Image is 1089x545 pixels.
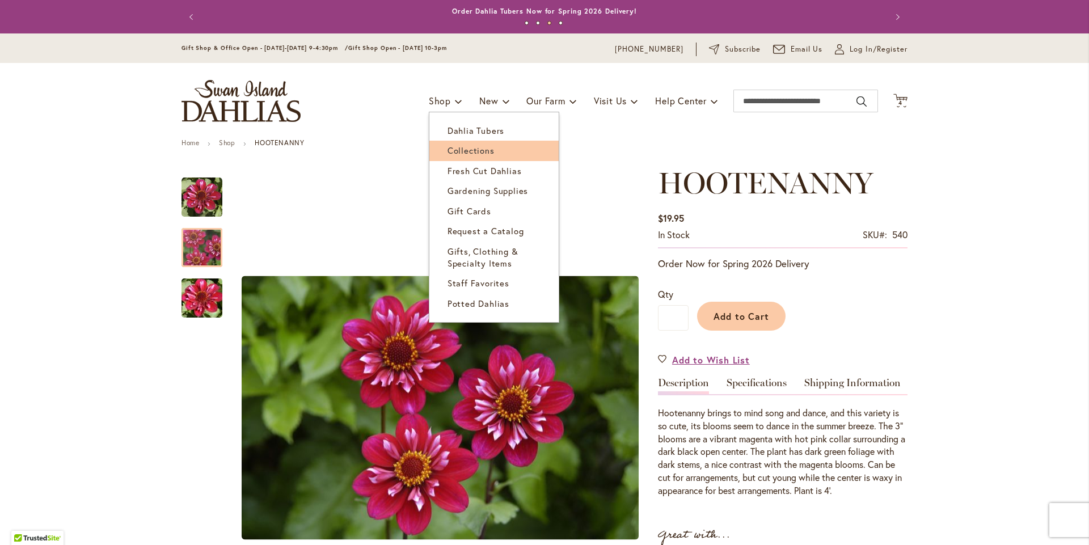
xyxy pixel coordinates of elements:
[448,165,522,176] span: Fresh Cut Dahlias
[594,95,627,107] span: Visit Us
[835,44,907,55] a: Log In/Register
[479,95,498,107] span: New
[181,44,348,52] span: Gift Shop & Office Open - [DATE]-[DATE] 9-4:30pm /
[658,378,709,394] a: Description
[658,229,690,242] div: Availability
[791,44,823,55] span: Email Us
[773,44,823,55] a: Email Us
[898,99,902,107] span: 4
[714,310,770,322] span: Add to Cart
[727,378,787,394] a: Specifications
[658,229,690,240] span: In stock
[181,217,234,267] div: HOOTENANNY
[429,201,559,221] a: Gift Cards
[448,145,495,156] span: Collections
[219,138,235,147] a: Shop
[181,6,204,28] button: Previous
[448,298,509,309] span: Potted Dahlias
[181,80,301,122] a: store logo
[658,353,750,366] a: Add to Wish List
[658,165,873,201] span: HOOTENANNY
[725,44,761,55] span: Subscribe
[181,267,222,318] div: HOOTENANNY
[161,271,243,326] img: HOOTENANNY
[709,44,761,55] a: Subscribe
[9,505,40,536] iframe: Launch Accessibility Center
[242,276,639,540] img: HOOTENANNY
[448,225,524,236] span: Request a Catalog
[348,44,447,52] span: Gift Shop Open - [DATE] 10-3pm
[536,21,540,25] button: 2 of 4
[672,353,750,366] span: Add to Wish List
[658,407,907,497] div: Hootenanny brings to mind song and dance, and this variety is so cute, its blooms seem to dance i...
[885,6,907,28] button: Next
[526,95,565,107] span: Our Farm
[615,44,683,55] a: [PHONE_NUMBER]
[452,7,637,15] a: Order Dahlia Tubers Now for Spring 2026 Delivery!
[547,21,551,25] button: 3 of 4
[892,229,907,242] div: 540
[448,277,509,289] span: Staff Favorites
[804,378,901,394] a: Shipping Information
[697,302,786,331] button: Add to Cart
[658,212,684,224] span: $19.95
[181,138,199,147] a: Home
[429,95,451,107] span: Shop
[181,166,234,217] div: HOOTENANNY
[658,257,907,271] p: Order Now for Spring 2026 Delivery
[559,21,563,25] button: 4 of 4
[448,246,518,269] span: Gifts, Clothing & Specialty Items
[863,229,887,240] strong: SKU
[525,21,529,25] button: 1 of 4
[658,288,673,300] span: Qty
[255,138,304,147] strong: HOOTENANNY
[655,95,707,107] span: Help Center
[181,177,222,218] img: HOOTENANNY
[658,526,731,544] strong: Great with...
[448,125,504,136] span: Dahlia Tubers
[448,185,528,196] span: Gardening Supplies
[893,94,907,109] button: 4
[658,378,907,497] div: Detailed Product Info
[850,44,907,55] span: Log In/Register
